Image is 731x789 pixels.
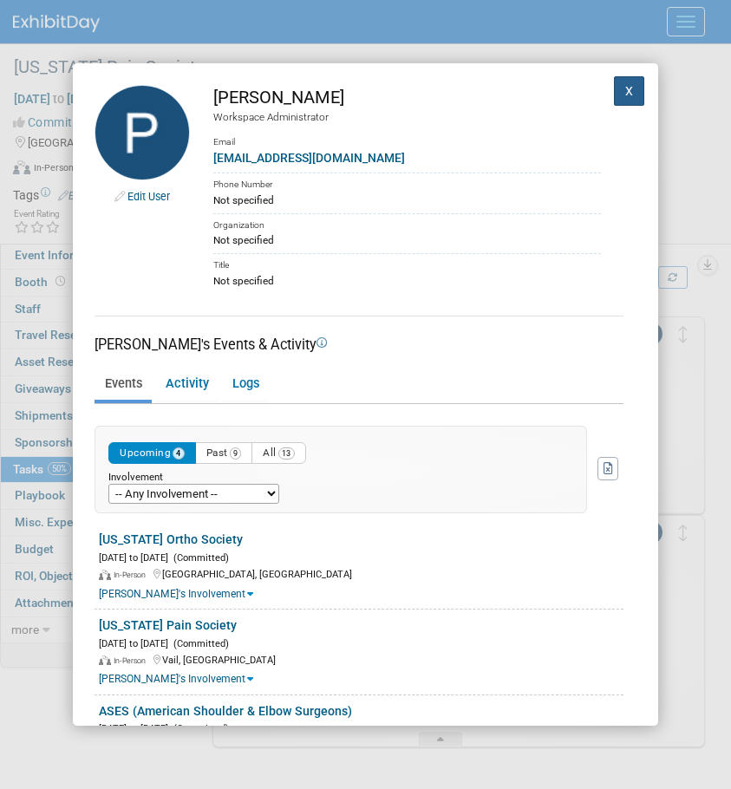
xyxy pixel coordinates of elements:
[127,190,170,203] a: Edit User
[213,253,600,273] div: Title
[99,651,623,668] div: Vail, [GEOGRAPHIC_DATA]
[99,549,623,565] div: [DATE] to [DATE]
[213,173,600,192] div: Phone Number
[195,442,253,464] button: Past9
[99,570,111,580] img: In-Person Event
[213,85,600,110] div: [PERSON_NAME]
[213,124,600,149] div: Email
[213,192,600,208] div: Not specified
[251,442,306,464] button: All13
[168,723,229,734] span: (Committed)
[230,447,242,460] span: 9
[95,335,623,355] div: [PERSON_NAME]'s Events & Activity
[95,369,152,400] a: Events
[99,588,253,600] a: [PERSON_NAME]'s Involvement
[213,213,600,233] div: Organization
[95,85,190,180] img: Philip D'Adderio
[222,369,269,400] a: Logs
[614,76,645,106] button: X
[99,635,623,651] div: [DATE] to [DATE]
[114,656,151,665] span: In-Person
[108,473,572,484] div: Involvement
[213,110,600,125] div: Workspace Administrator
[173,447,185,460] span: 4
[168,638,229,649] span: (Committed)
[155,369,219,400] a: Activity
[99,532,243,546] a: [US_STATE] Ortho Society
[99,618,237,632] a: [US_STATE] Pain Society
[99,565,623,582] div: [GEOGRAPHIC_DATA], [GEOGRAPHIC_DATA]
[213,151,405,165] a: [EMAIL_ADDRESS][DOMAIN_NAME]
[114,571,151,579] span: In-Person
[213,273,600,289] div: Not specified
[99,704,352,718] a: ASES (American Shoulder & Elbow Surgeons)
[168,552,229,564] span: (Committed)
[99,655,111,666] img: In-Person Event
[99,720,623,736] div: [DATE] to [DATE]
[99,673,253,685] a: [PERSON_NAME]'s Involvement
[213,232,600,248] div: Not specified
[278,447,295,460] span: 13
[108,442,196,464] button: Upcoming4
